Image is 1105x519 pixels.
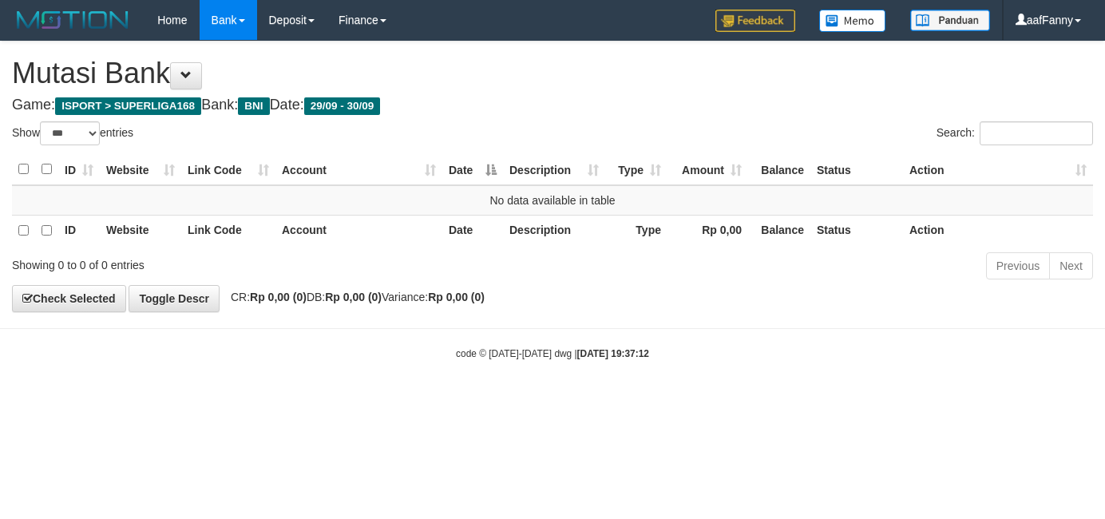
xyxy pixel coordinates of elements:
[275,215,442,246] th: Account
[1049,252,1093,279] a: Next
[250,291,307,303] strong: Rp 0,00 (0)
[12,97,1093,113] h4: Game: Bank: Date:
[55,97,201,115] span: ISPORT > SUPERLIGA168
[181,215,275,246] th: Link Code
[428,291,485,303] strong: Rp 0,00 (0)
[129,285,220,312] a: Toggle Descr
[667,154,748,185] th: Amount: activate to sort column ascending
[810,215,903,246] th: Status
[12,285,126,312] a: Check Selected
[12,185,1093,216] td: No data available in table
[223,291,485,303] span: CR: DB: Variance:
[903,154,1093,185] th: Action: activate to sort column ascending
[100,154,181,185] th: Website: activate to sort column ascending
[325,291,382,303] strong: Rp 0,00 (0)
[715,10,795,32] img: Feedback.jpg
[275,154,442,185] th: Account: activate to sort column ascending
[748,215,810,246] th: Balance
[810,154,903,185] th: Status
[986,252,1050,279] a: Previous
[58,154,100,185] th: ID: activate to sort column ascending
[12,57,1093,89] h1: Mutasi Bank
[577,348,649,359] strong: [DATE] 19:37:12
[12,251,449,273] div: Showing 0 to 0 of 0 entries
[937,121,1093,145] label: Search:
[12,121,133,145] label: Show entries
[980,121,1093,145] input: Search:
[605,154,667,185] th: Type: activate to sort column ascending
[181,154,275,185] th: Link Code: activate to sort column ascending
[304,97,381,115] span: 29/09 - 30/09
[58,215,100,246] th: ID
[238,97,269,115] span: BNI
[40,121,100,145] select: Showentries
[503,154,605,185] th: Description: activate to sort column ascending
[456,348,649,359] small: code © [DATE]-[DATE] dwg |
[442,215,503,246] th: Date
[503,215,605,246] th: Description
[12,8,133,32] img: MOTION_logo.png
[748,154,810,185] th: Balance
[910,10,990,31] img: panduan.png
[442,154,503,185] th: Date: activate to sort column descending
[605,215,667,246] th: Type
[100,215,181,246] th: Website
[667,215,748,246] th: Rp 0,00
[819,10,886,32] img: Button%20Memo.svg
[903,215,1093,246] th: Action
